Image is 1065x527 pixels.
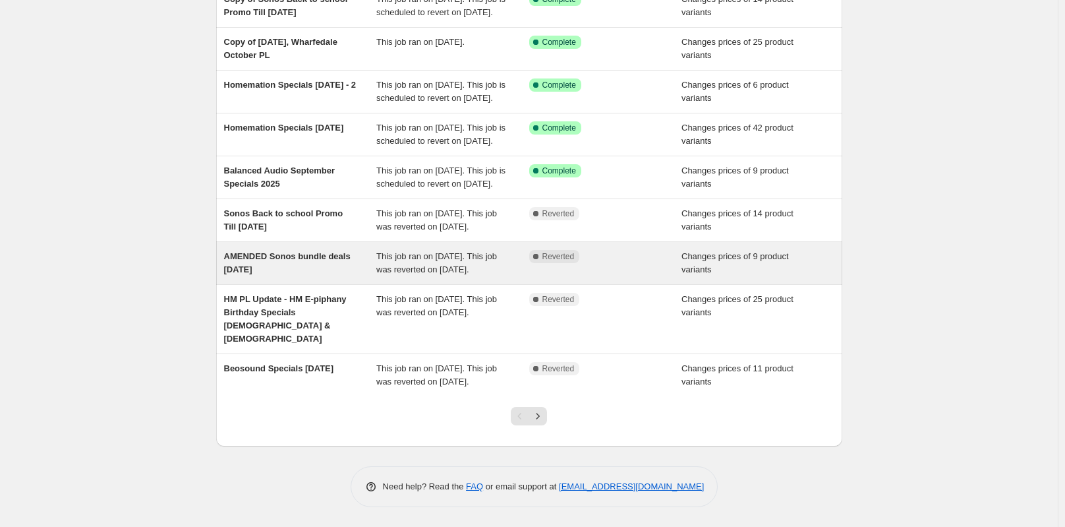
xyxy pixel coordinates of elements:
[542,251,575,262] span: Reverted
[681,208,793,232] span: Changes prices of 14 product variants
[224,363,334,373] span: Beosound Specials [DATE]
[681,363,793,387] span: Changes prices of 11 product variants
[542,37,576,47] span: Complete
[542,208,575,219] span: Reverted
[542,80,576,90] span: Complete
[376,37,465,47] span: This job ran on [DATE].
[376,251,497,274] span: This job ran on [DATE]. This job was reverted on [DATE].
[681,80,789,103] span: Changes prices of 6 product variants
[529,407,547,425] button: Next
[466,481,483,491] a: FAQ
[224,80,357,90] span: Homemation Specials [DATE] - 2
[376,208,497,232] span: This job ran on [DATE]. This job was reverted on [DATE].
[559,481,704,491] a: [EMAIL_ADDRESS][DOMAIN_NAME]
[681,37,793,60] span: Changes prices of 25 product variants
[542,363,575,374] span: Reverted
[224,208,343,232] span: Sonos Back to school Promo Till [DATE]
[383,481,467,491] span: Need help? Read the
[483,481,559,491] span: or email support at
[542,294,575,305] span: Reverted
[224,123,344,133] span: Homemation Specials [DATE]
[681,294,793,317] span: Changes prices of 25 product variants
[376,123,505,146] span: This job ran on [DATE]. This job is scheduled to revert on [DATE].
[681,166,789,189] span: Changes prices of 9 product variants
[542,123,576,133] span: Complete
[224,37,337,60] span: Copy of [DATE], Wharfedale October PL
[224,251,351,274] span: AMENDED Sonos bundle deals [DATE]
[376,294,497,317] span: This job ran on [DATE]. This job was reverted on [DATE].
[542,166,576,176] span: Complete
[511,407,547,425] nav: Pagination
[376,166,505,189] span: This job ran on [DATE]. This job is scheduled to revert on [DATE].
[681,251,789,274] span: Changes prices of 9 product variants
[224,294,347,344] span: HM PL Update - HM E-piphany Birthday Specials [DEMOGRAPHIC_DATA] & [DEMOGRAPHIC_DATA]
[376,363,497,387] span: This job ran on [DATE]. This job was reverted on [DATE].
[681,123,793,146] span: Changes prices of 42 product variants
[224,166,335,189] span: Balanced Audio September Specials 2025
[376,80,505,103] span: This job ran on [DATE]. This job is scheduled to revert on [DATE].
